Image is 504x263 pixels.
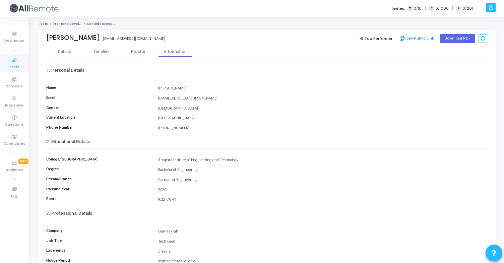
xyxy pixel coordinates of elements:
span: FAQ [11,194,18,200]
h6: Passing Year [43,187,155,191]
h6: Phone Number [43,125,155,130]
div: [PERSON_NAME] [46,34,100,42]
label: Invites: [392,6,405,11]
div: [PHONE_NUMBER] [155,126,491,131]
span: Analytics [6,168,23,173]
div: 9.22 CGPA [155,197,491,203]
nav: breadcrumb [38,22,496,26]
h6: Current Location [43,115,155,120]
h6: College/[GEOGRAPHIC_DATA] [43,157,155,161]
h6: Company [43,228,155,233]
span: Questions [5,122,24,128]
div: Thapar Institute of Engineering and Technology [155,157,491,163]
div: [GEOGRAPHIC_DATA] [155,116,491,121]
div: Computer Engineering [155,177,491,183]
span: Dashboard [4,38,24,44]
div: [PERSON_NAME] [155,86,491,91]
div: [DEMOGRAPHIC_DATA] [155,106,491,112]
span: Contests [6,84,23,89]
h6: Notice Period [43,258,155,263]
span: 0/201 [462,6,473,11]
h6: Gender [43,106,155,110]
h6: Name [43,85,155,90]
span: Tests [9,65,19,70]
span: Interviews [5,103,24,109]
div: Timeline [93,49,110,54]
img: logo [8,2,59,15]
button: Download PDF [440,34,475,43]
h6: Experience [43,248,155,253]
button: Copy Public Link [398,34,436,44]
span: Candidate Report [87,22,118,26]
div: Proctor [120,49,157,54]
a: Tests [38,22,48,26]
div: 5 Years [155,249,491,255]
div: Details [58,49,71,54]
span: New [18,158,28,164]
div: Information [157,49,194,54]
h6: Email [43,95,155,100]
h3: 2. Educational Details [46,139,487,144]
span: | [425,5,426,12]
div: Tech Lead [155,239,491,245]
h6: Degree [43,167,155,171]
h3: 1. Personal Details [46,68,487,73]
h6: Job Title [43,239,155,243]
span: 0/1000 [435,6,449,11]
div: [EMAIL_ADDRESS][DOMAIN_NAME] [103,36,165,42]
div: [EMAIL_ADDRESS][DOMAIN_NAME] [155,96,491,102]
h3: 3. Professional Details [46,211,487,216]
span: | [452,5,453,12]
span: 0/10 [414,6,422,11]
span: Top Performer [365,36,392,41]
a: Frontend Developer (L4) [53,22,94,26]
span: Candidates [4,141,25,147]
span: T [408,6,412,11]
span: I [456,6,461,11]
div: 2020 [155,187,491,193]
h6: Score [43,197,155,201]
span: C [429,6,434,11]
div: Bachelor of Engineering [155,167,491,173]
div: Gameskraft [155,229,491,235]
h6: Stream/Branch [43,177,155,181]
